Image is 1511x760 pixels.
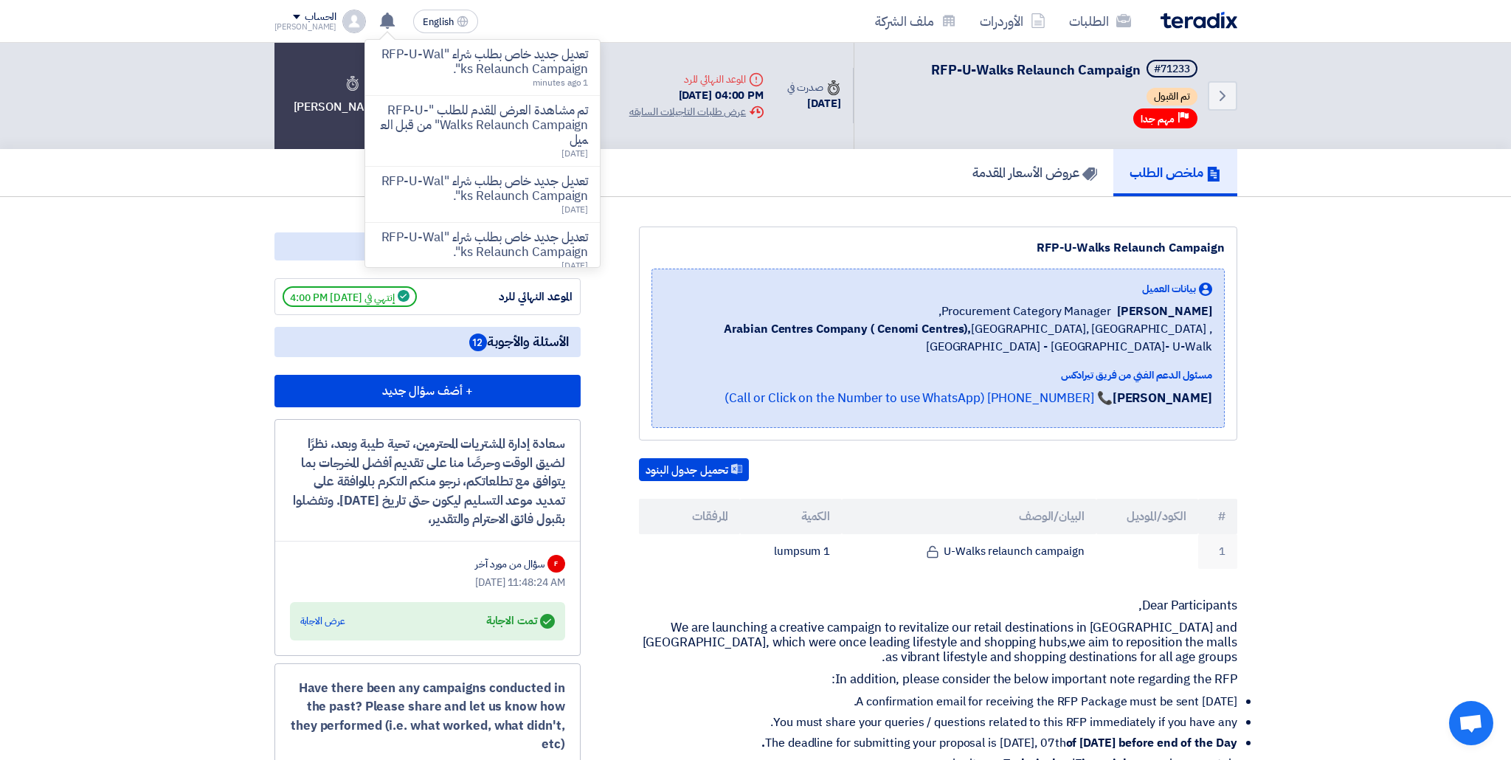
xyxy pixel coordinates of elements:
[651,239,1225,257] div: RFP-U-Walks Relaunch Campaign
[377,230,588,260] p: تعديل جديد خاص بطلب شراء "RFP-U-Walks Relaunch Campaign".
[1161,12,1237,29] img: Teradix logo
[740,499,842,534] th: الكمية
[1113,389,1212,407] strong: [PERSON_NAME]
[462,289,573,305] div: الموعد النهائي للرد
[469,334,487,351] span: 12
[290,679,565,754] div: Have there been any campaigns conducted in the past? Please share and let us know how they perfor...
[469,333,569,351] span: الأسئلة والأجوبة
[274,232,581,260] div: مواعيد الطلب
[629,104,764,120] div: عرض طلبات التاجيلات السابقه
[561,259,588,272] span: [DATE]
[787,80,840,95] div: صدرت في
[639,499,741,534] th: المرفقات
[972,164,1097,181] h5: عروض الأسعار المقدمة
[842,534,1096,569] td: U-Walks relaunch campaign
[561,147,588,160] span: [DATE]
[724,320,971,338] b: Arabian Centres Company ( Cenomi Centres),
[377,174,588,204] p: تعديل جديد خاص بطلب شراء "RFP-U-Walks Relaunch Campaign".
[1449,701,1493,745] div: Open chat
[423,17,454,27] span: English
[664,320,1212,356] span: [GEOGRAPHIC_DATA], [GEOGRAPHIC_DATA] ,[GEOGRAPHIC_DATA] - [GEOGRAPHIC_DATA]- U-Walk
[290,435,565,529] div: سعادة إدارة المشتريات المحترمين، تحية طيبة وبعد، نظرًا لضيق الوقت وحرصًا منا على تقديم أفضل المخر...
[938,303,1111,320] span: Procurement Category Manager,
[1113,149,1237,196] a: ملخص الطلب
[725,389,1113,407] a: 📞 [PHONE_NUMBER] (Call or Click on the Number to use WhatsApp)
[377,47,588,77] p: تعديل جديد خاص بطلب شراء "RFP-U-Walks Relaunch Campaign".
[664,367,1212,383] div: مسئول الدعم الفني من فريق تيرادكس
[651,736,1237,750] li: The deadline for submitting your proposal is [DATE], 07th
[290,575,565,590] div: [DATE] 11:48:24 AM
[1096,499,1198,534] th: الكود/الموديل
[533,76,589,89] span: 1 minutes ago
[475,556,544,572] div: سؤال من مورد آخر
[274,375,581,407] button: + أضف سؤال جديد
[863,4,968,38] a: ملف الشركة
[1147,88,1197,106] span: تم القبول
[274,23,337,31] div: [PERSON_NAME]
[377,103,588,148] p: تم مشاهدة العرض المقدم للطلب "RFP-U-Walks Relaunch Campaign" من قبل العميل
[1142,281,1196,297] span: بيانات العميل
[639,621,1237,665] p: We are launching a creative campaign to revitalize our retail destinations in [GEOGRAPHIC_DATA] a...
[283,286,417,307] span: إنتهي في [DATE] 4:00 PM
[300,614,345,629] div: عرض الاجابة
[1198,499,1237,534] th: #
[486,611,554,632] div: تمت الاجابة
[931,60,1141,80] span: RFP-U-Walks Relaunch Campaign
[931,60,1200,80] h5: RFP-U-Walks Relaunch Campaign
[956,149,1113,196] a: عروض الأسعار المقدمة
[651,694,1237,709] li: A confirmation email for receiving the RFP Package must be sent [DATE].
[761,734,1237,752] strong: of [DATE] before end of the Day.
[1154,64,1190,75] div: #71233
[547,555,565,573] div: F
[968,4,1057,38] a: الأوردرات
[639,458,749,482] button: تحميل جدول البنود
[787,95,840,112] div: [DATE]
[639,672,1237,687] p: In addition, please consider the below important note regarding the RFP:
[639,598,1237,613] p: Dear Participants,
[342,10,366,33] img: profile_test.png
[561,203,588,216] span: [DATE]
[629,72,764,87] div: الموعد النهائي للرد
[305,11,336,24] div: الحساب
[1117,303,1212,320] span: [PERSON_NAME]
[1057,4,1143,38] a: الطلبات
[629,87,764,104] div: [DATE] 04:00 PM
[740,534,842,569] td: 1 lumpsum
[842,499,1096,534] th: البيان/الوصف
[651,715,1237,730] li: You must share your queries / questions related to this RFP immediately if you have any.
[1141,112,1175,126] span: مهم جدا
[413,10,478,33] button: English
[1198,534,1237,569] td: 1
[274,42,429,149] div: طلب [PERSON_NAME]
[1130,164,1221,181] h5: ملخص الطلب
